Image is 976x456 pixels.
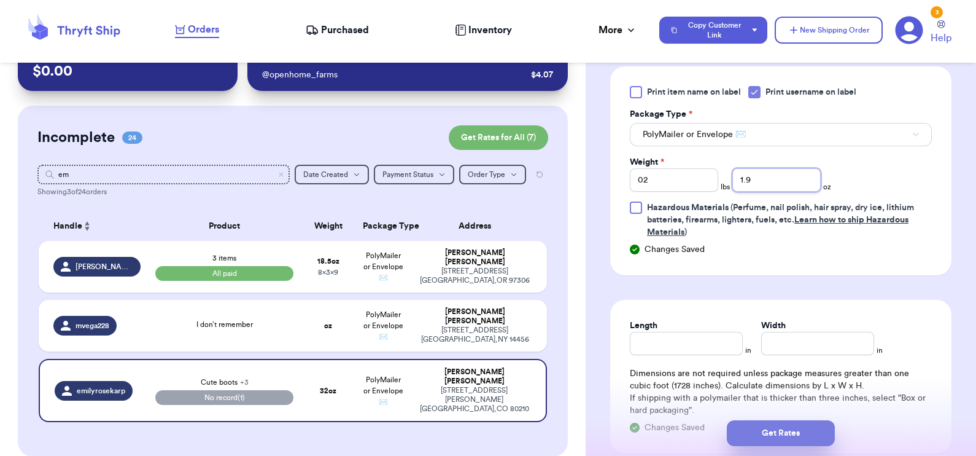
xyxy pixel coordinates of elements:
[468,23,512,37] span: Inventory
[155,266,294,281] span: All paid
[647,203,914,237] span: (Perfume, nail polish, hair spray, dry ice, lithium batteries, firearms, lighters, fuels, etc. )
[37,165,290,184] input: Search
[82,219,92,234] button: Sort ascending
[374,165,454,184] button: Payment Status
[418,248,533,267] div: [PERSON_NAME] [PERSON_NAME]
[630,368,932,417] div: Dimensions are not required unless package measures greater than one cubic foot (1728 inches). Ca...
[306,23,369,37] a: Purchased
[455,23,512,37] a: Inventory
[53,220,82,233] span: Handle
[745,345,751,355] span: in
[363,376,403,406] span: PolyMailer or Envelope ✉️
[765,86,856,98] span: Print username on label
[877,345,883,355] span: in
[931,6,943,18] div: 3
[317,257,339,265] strong: 18.5 oz
[355,211,410,241] th: Package Type
[188,22,219,37] span: Orders
[324,322,332,329] strong: oz
[77,386,125,396] span: emilyrosekarp
[468,171,505,178] span: Order Type
[531,165,548,184] button: Reset all filters
[727,420,835,446] button: Get Rates
[363,252,403,281] span: PolyMailer or Envelope ✉️
[598,23,637,37] div: More
[931,20,951,45] a: Help
[318,269,338,276] span: 8 x 3 x 9
[647,203,729,212] span: Hazardous Materials
[449,125,548,150] button: Get Rates for All (7)
[363,311,403,340] span: PolyMailer or Envelope ✉️
[895,16,923,44] a: 3
[295,165,369,184] button: Date Created
[155,390,294,405] span: No record (1)
[823,182,831,192] span: oz
[630,108,692,120] label: Package Type
[148,211,301,241] th: Product
[531,69,553,81] div: $ 4.07
[630,392,932,417] p: If shipping with a polymailer that is thicker than three inches, select "Box or hard packaging".
[931,31,951,45] span: Help
[643,128,746,141] span: PolyMailer or Envelope ✉️
[645,243,705,256] span: Changes Saved
[240,379,249,386] span: + 3
[212,254,236,262] span: 3 items
[418,307,533,326] div: [PERSON_NAME] [PERSON_NAME]
[37,187,549,197] div: Showing 3 of 24 orders
[196,321,253,328] span: I don’t remember
[721,182,730,192] span: lbs
[659,17,767,44] button: Copy Customer Link
[33,61,223,81] p: $ 0.00
[630,156,664,168] label: Weight
[76,321,109,331] span: mvega228
[411,211,548,241] th: Address
[262,69,526,81] div: @ openhome_farms
[321,23,369,37] span: Purchased
[418,267,533,285] div: [STREET_ADDRESS] [GEOGRAPHIC_DATA] , OR 97306
[418,326,533,344] div: [STREET_ADDRESS] [GEOGRAPHIC_DATA] , NY 14456
[459,165,526,184] button: Order Type
[301,211,355,241] th: Weight
[418,368,532,386] div: [PERSON_NAME] [PERSON_NAME]
[382,171,433,178] span: Payment Status
[418,386,532,414] div: [STREET_ADDRESS][PERSON_NAME] [GEOGRAPHIC_DATA] , CO 80210
[630,123,932,146] button: PolyMailer or Envelope ✉️
[630,320,657,332] label: Length
[175,22,219,38] a: Orders
[277,171,285,178] button: Clear search
[122,132,142,144] span: 24
[761,320,786,332] label: Width
[303,171,348,178] span: Date Created
[37,128,115,147] h2: Incomplete
[201,379,249,386] span: Cute boots
[775,17,883,44] button: New Shipping Order
[320,387,336,395] strong: 32 oz
[76,262,133,272] span: [PERSON_NAME]
[647,86,741,98] span: Print item name on label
